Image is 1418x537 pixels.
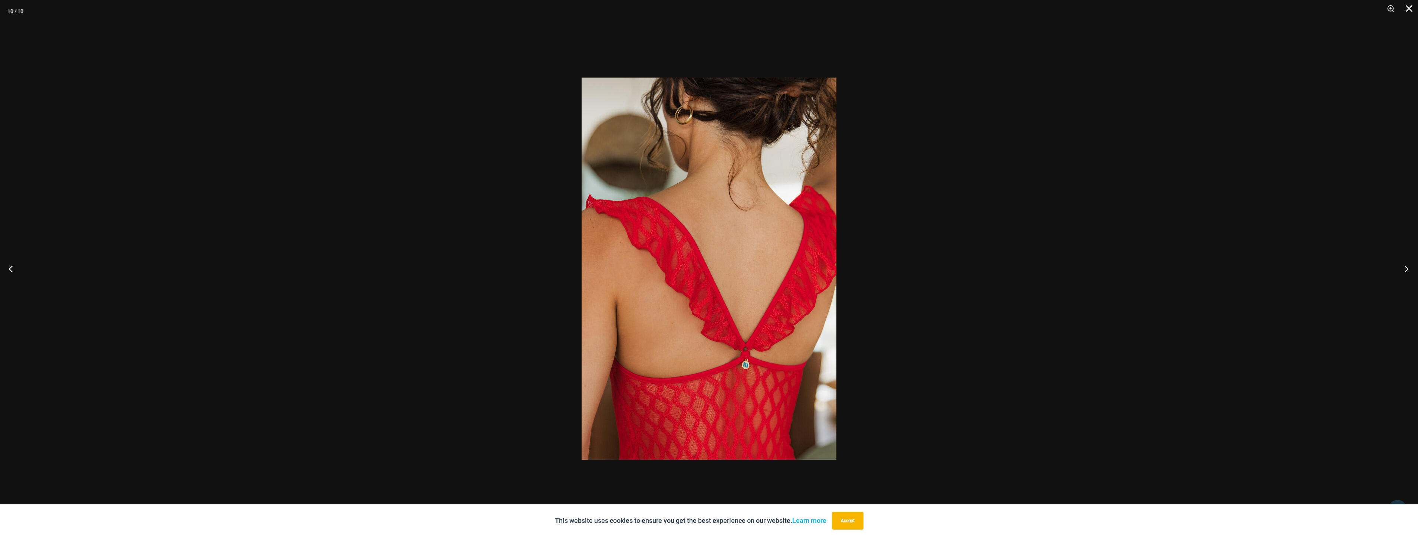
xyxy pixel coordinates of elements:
[555,515,826,526] p: This website uses cookies to ensure you get the best experience on our website.
[7,6,23,17] div: 10 / 10
[832,512,863,530] button: Accept
[792,517,826,524] a: Learn more
[582,78,836,460] img: Sometimes Red 587 Dress 07
[1390,250,1418,287] button: Next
